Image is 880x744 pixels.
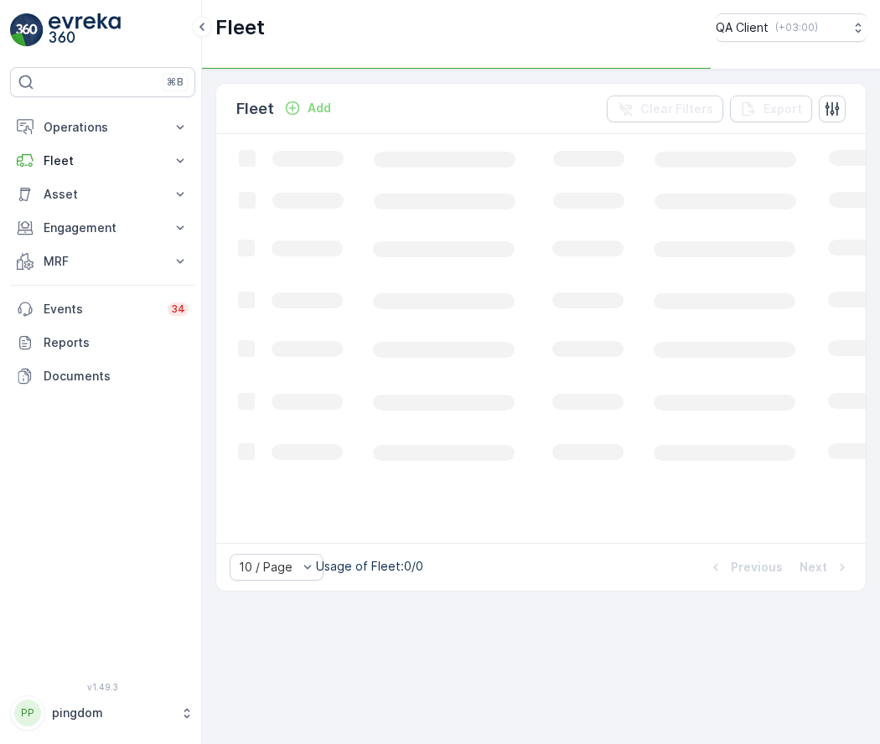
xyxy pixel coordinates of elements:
[10,682,195,692] span: v 1.49.3
[764,101,802,117] p: Export
[640,101,713,117] p: Clear Filters
[607,96,723,122] button: Clear Filters
[731,559,783,576] p: Previous
[10,111,195,144] button: Operations
[44,119,162,136] p: Operations
[44,253,162,270] p: MRF
[44,152,162,169] p: Fleet
[308,100,331,116] p: Add
[10,178,195,211] button: Asset
[316,558,423,575] p: Usage of Fleet : 0/0
[800,559,827,576] p: Next
[215,14,265,41] p: Fleet
[236,97,274,121] p: Fleet
[49,13,121,47] img: logo_light-DOdMpM7g.png
[10,695,195,731] button: PPpingdom
[44,186,162,203] p: Asset
[706,557,784,577] button: Previous
[10,13,44,47] img: logo
[10,326,195,359] a: Reports
[14,700,41,726] div: PP
[44,334,189,351] p: Reports
[44,301,158,318] p: Events
[10,359,195,393] a: Documents
[798,557,852,577] button: Next
[52,705,172,721] p: pingdom
[716,13,867,42] button: QA Client(+03:00)
[171,302,185,316] p: 34
[277,98,338,118] button: Add
[10,211,195,245] button: Engagement
[167,75,184,89] p: ⌘B
[10,144,195,178] button: Fleet
[10,292,195,326] a: Events34
[716,19,769,36] p: QA Client
[44,220,162,236] p: Engagement
[44,368,189,385] p: Documents
[775,21,818,34] p: ( +03:00 )
[10,245,195,278] button: MRF
[730,96,812,122] button: Export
